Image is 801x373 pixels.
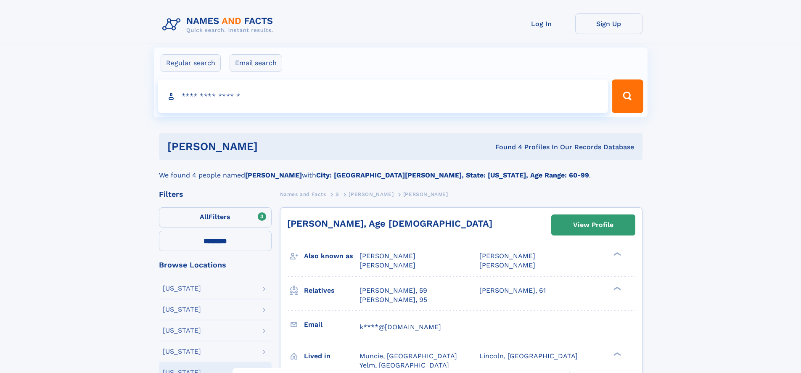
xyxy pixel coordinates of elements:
span: [PERSON_NAME] [349,191,394,197]
div: Browse Locations [159,261,272,269]
span: [PERSON_NAME] [360,252,415,260]
div: [US_STATE] [163,327,201,334]
div: View Profile [573,215,613,235]
span: Yelm, [GEOGRAPHIC_DATA] [360,361,449,369]
h3: Email [304,317,360,332]
div: We found 4 people named with . [159,160,642,180]
div: ❯ [611,286,621,291]
a: [PERSON_NAME] [349,189,394,199]
input: search input [158,79,608,113]
div: Found 4 Profiles In Our Records Database [376,143,634,152]
h3: Relatives [304,283,360,298]
a: View Profile [552,215,635,235]
span: S [336,191,339,197]
h3: Lived in [304,349,360,363]
a: Names and Facts [280,189,326,199]
div: [US_STATE] [163,348,201,355]
span: [PERSON_NAME] [360,261,415,269]
div: Filters [159,190,272,198]
div: [US_STATE] [163,306,201,313]
b: [PERSON_NAME] [245,171,302,179]
label: Regular search [161,54,221,72]
b: City: [GEOGRAPHIC_DATA][PERSON_NAME], State: [US_STATE], Age Range: 60-99 [316,171,589,179]
a: [PERSON_NAME], 95 [360,295,427,304]
a: [PERSON_NAME], 61 [479,286,546,295]
span: Muncie, [GEOGRAPHIC_DATA] [360,352,457,360]
a: [PERSON_NAME], Age [DEMOGRAPHIC_DATA] [287,218,492,229]
h1: [PERSON_NAME] [167,141,377,152]
a: Sign Up [575,13,642,34]
button: Search Button [612,79,643,113]
span: All [200,213,209,221]
span: [PERSON_NAME] [479,261,535,269]
label: Email search [230,54,282,72]
img: Logo Names and Facts [159,13,280,36]
div: [US_STATE] [163,285,201,292]
h3: Also known as [304,249,360,263]
span: Lincoln, [GEOGRAPHIC_DATA] [479,352,578,360]
label: Filters [159,207,272,228]
span: [PERSON_NAME] [479,252,535,260]
a: [PERSON_NAME], 59 [360,286,427,295]
span: [PERSON_NAME] [403,191,448,197]
div: ❯ [611,351,621,357]
div: ❯ [611,251,621,257]
a: Log In [508,13,575,34]
a: S [336,189,339,199]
